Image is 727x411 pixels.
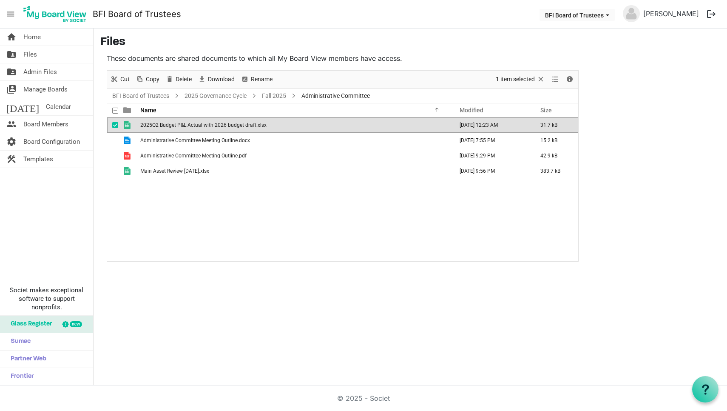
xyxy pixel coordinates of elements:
td: September 21, 2025 12:23 AM column header Modified [451,117,531,133]
span: Sumac [6,333,31,350]
span: Download [207,74,236,85]
span: people [6,116,17,133]
td: is template cell column header type [118,133,138,148]
button: BFI Board of Trustees dropdownbutton [540,9,615,21]
div: View [548,71,562,88]
a: My Board View Logo [21,3,93,25]
a: 2025 Governance Cycle [183,91,248,101]
span: Name [140,107,156,114]
td: checkbox [107,133,118,148]
span: Administrative Committee Meeting Outline.docx [140,137,250,143]
button: logout [702,5,720,23]
span: Copy [145,74,160,85]
span: settings [6,133,17,150]
div: Copy [133,71,162,88]
button: Download [196,74,236,85]
td: September 12, 2025 9:56 PM column header Modified [451,163,531,179]
span: folder_shared [6,46,17,63]
a: BFI Board of Trustees [111,91,171,101]
div: new [70,321,82,327]
span: folder_shared [6,63,17,80]
div: Cut [107,71,133,88]
span: Cut [119,74,131,85]
span: [DATE] [6,98,39,115]
span: Modified [460,107,483,114]
td: 42.9 kB is template cell column header Size [531,148,578,163]
td: 2025Q2 Budget P&L Actual with 2026 budget draft.xlsx is template cell column header Name [138,117,451,133]
button: Details [564,74,576,85]
button: Cut [109,74,131,85]
img: no-profile-picture.svg [623,5,640,22]
td: 31.7 kB is template cell column header Size [531,117,578,133]
a: © 2025 - Societ [337,394,390,402]
td: is template cell column header type [118,117,138,133]
td: is template cell column header type [118,148,138,163]
h3: Files [100,35,720,50]
img: My Board View Logo [21,3,89,25]
span: Admin Files [23,63,57,80]
button: View dropdownbutton [550,74,560,85]
span: Home [23,29,41,46]
td: Main Asset Review 30 June 2025.xlsx is template cell column header Name [138,163,451,179]
p: These documents are shared documents to which all My Board View members have access. [107,53,579,63]
span: Templates [23,151,53,168]
td: checkbox [107,148,118,163]
button: Delete [164,74,193,85]
span: construction [6,151,17,168]
td: September 12, 2025 9:29 PM column header Modified [451,148,531,163]
div: Delete [162,71,195,88]
span: Files [23,46,37,63]
td: checkbox [107,163,118,179]
span: Partner Web [6,351,46,368]
div: Clear selection [493,71,548,88]
a: Fall 2025 [260,91,288,101]
span: Frontier [6,368,34,385]
td: 15.2 kB is template cell column header Size [531,133,578,148]
div: Download [195,71,238,88]
span: Administrative Committee Meeting Outline.pdf [140,153,247,159]
td: is template cell column header type [118,163,138,179]
span: Board Members [23,116,68,133]
td: September 15, 2025 7:55 PM column header Modified [451,133,531,148]
td: Administrative Committee Meeting Outline.docx is template cell column header Name [138,133,451,148]
span: Rename [250,74,273,85]
span: 1 item selected [495,74,536,85]
span: Administrative Committee [300,91,372,101]
button: Selection [494,74,547,85]
span: Board Configuration [23,133,80,150]
button: Copy [134,74,161,85]
span: Glass Register [6,316,52,333]
span: menu [3,6,19,22]
span: Delete [175,74,193,85]
span: Size [540,107,552,114]
span: Manage Boards [23,81,68,98]
div: Details [562,71,577,88]
span: Societ makes exceptional software to support nonprofits. [4,286,89,311]
button: Rename [239,74,274,85]
td: 383.7 kB is template cell column header Size [531,163,578,179]
span: home [6,29,17,46]
span: Main Asset Review [DATE].xlsx [140,168,209,174]
td: checkbox [107,117,118,133]
td: Administrative Committee Meeting Outline.pdf is template cell column header Name [138,148,451,163]
span: Calendar [46,98,71,115]
div: Rename [238,71,275,88]
span: 2025Q2 Budget P&L Actual with 2026 budget draft.xlsx [140,122,267,128]
a: BFI Board of Trustees [93,6,181,23]
span: switch_account [6,81,17,98]
a: [PERSON_NAME] [640,5,702,22]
